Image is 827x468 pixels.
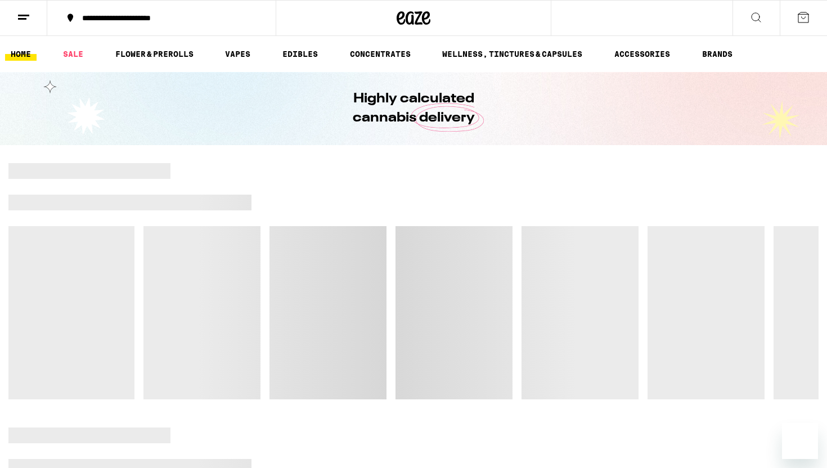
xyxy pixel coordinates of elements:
[696,47,738,61] a: BRANDS
[321,89,506,128] h1: Highly calculated cannabis delivery
[437,47,588,61] a: WELLNESS, TINCTURES & CAPSULES
[219,47,256,61] a: VAPES
[277,47,323,61] a: EDIBLES
[110,47,199,61] a: FLOWER & PREROLLS
[609,47,676,61] a: ACCESSORIES
[5,47,37,61] a: HOME
[782,423,818,459] iframe: Button to launch messaging window
[57,47,89,61] a: SALE
[344,47,416,61] a: CONCENTRATES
